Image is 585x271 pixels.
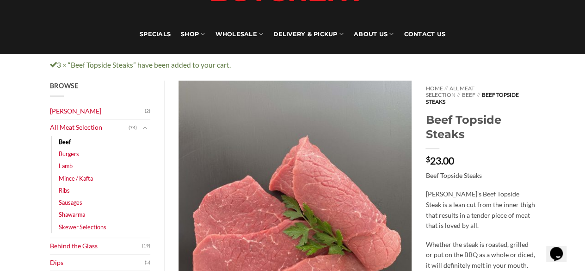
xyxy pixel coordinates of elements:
p: Beef Topside Steaks [425,170,535,181]
span: $ [425,156,430,163]
a: All Meat Selection [50,120,129,136]
a: Wholesale [215,15,263,54]
a: Beef [462,91,475,98]
a: Beef [59,136,71,148]
bdi: 23.00 [425,155,454,166]
span: Beef Topside Steaks [425,91,518,105]
div: 3 × “Beef Topside Steaks” have been added to your cart. [43,59,542,71]
iframe: chat widget [546,234,576,262]
a: Lamb [59,160,73,172]
span: // [457,91,460,98]
a: Shawarma [59,208,85,221]
span: // [444,85,448,92]
h1: Beef Topside Steaks [425,113,535,141]
span: // [477,91,480,98]
a: Dips [50,255,145,271]
span: Browse [50,82,79,89]
span: (5) [145,256,150,270]
a: About Us [354,15,394,54]
a: All Meat Selection [425,85,474,98]
a: SHOP [181,15,205,54]
button: Toggle [139,123,150,133]
a: Skewer Selections [59,221,106,233]
a: Burgers [59,148,79,160]
a: Specials [140,15,171,54]
p: [PERSON_NAME]’s Beef Topside Steak is a lean cut from the inner thigh that results in a tender pi... [425,189,535,231]
a: Ribs [59,184,70,196]
p: Whether the steak is roasted, grilled or put on the BBQ as a whole or diced, it will definitely m... [425,239,535,271]
a: Behind the Glass [50,238,142,254]
span: (74) [129,121,137,135]
a: [PERSON_NAME] [50,103,145,120]
a: Sausages [59,196,82,208]
a: Home [425,85,443,92]
a: Delivery & Pickup [273,15,344,54]
span: (19) [142,239,150,253]
a: Contact Us [404,15,445,54]
span: (2) [145,104,150,118]
a: Mince / Kafta [59,172,93,184]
